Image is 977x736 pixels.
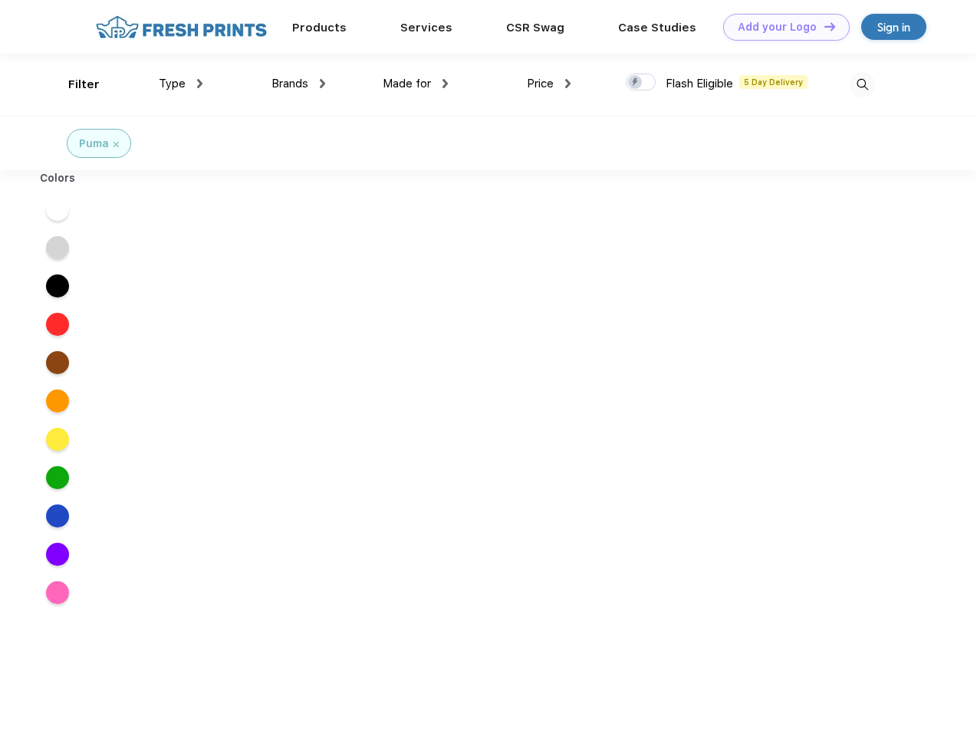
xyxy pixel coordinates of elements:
[861,14,926,40] a: Sign in
[383,77,431,90] span: Made for
[91,14,271,41] img: fo%20logo%202.webp
[850,72,875,97] img: desktop_search.svg
[442,79,448,88] img: dropdown.png
[565,79,571,88] img: dropdown.png
[527,77,554,90] span: Price
[28,170,87,186] div: Colors
[79,136,109,152] div: Puma
[877,18,910,36] div: Sign in
[68,76,100,94] div: Filter
[197,79,202,88] img: dropdown.png
[739,75,808,89] span: 5 Day Delivery
[320,79,325,88] img: dropdown.png
[506,21,564,34] a: CSR Swag
[159,77,186,90] span: Type
[666,77,733,90] span: Flash Eligible
[113,142,119,147] img: filter_cancel.svg
[738,21,817,34] div: Add your Logo
[400,21,452,34] a: Services
[292,21,347,34] a: Products
[824,22,835,31] img: DT
[271,77,308,90] span: Brands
